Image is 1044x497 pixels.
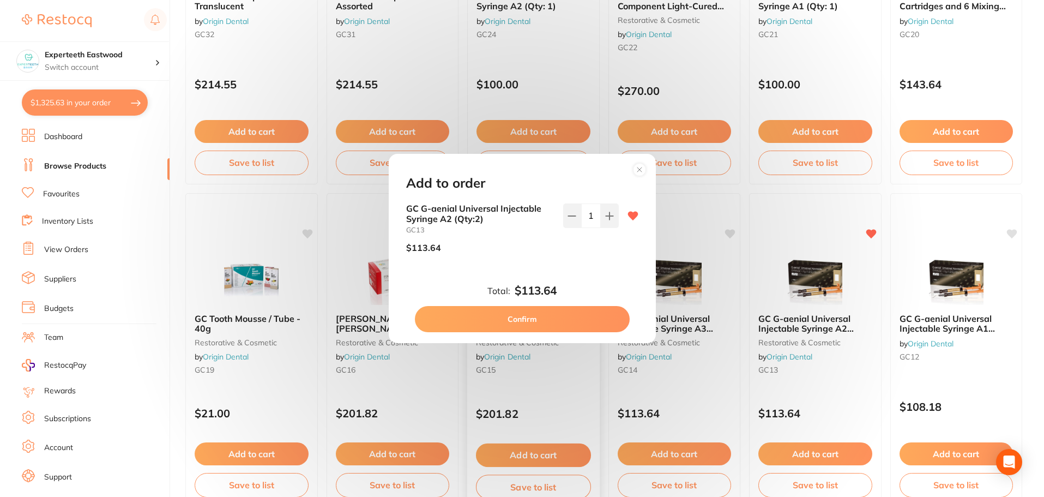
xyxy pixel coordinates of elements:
h2: Add to order [406,176,485,191]
div: Open Intercom Messenger [996,449,1022,475]
b: GC G-aenial Universal Injectable Syringe A2 (Qty:2) [406,203,554,224]
p: $113.64 [406,243,441,253]
b: $113.64 [515,284,557,297]
button: Confirm [415,306,630,332]
small: GC13 [406,226,554,234]
label: Total: [487,286,510,296]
